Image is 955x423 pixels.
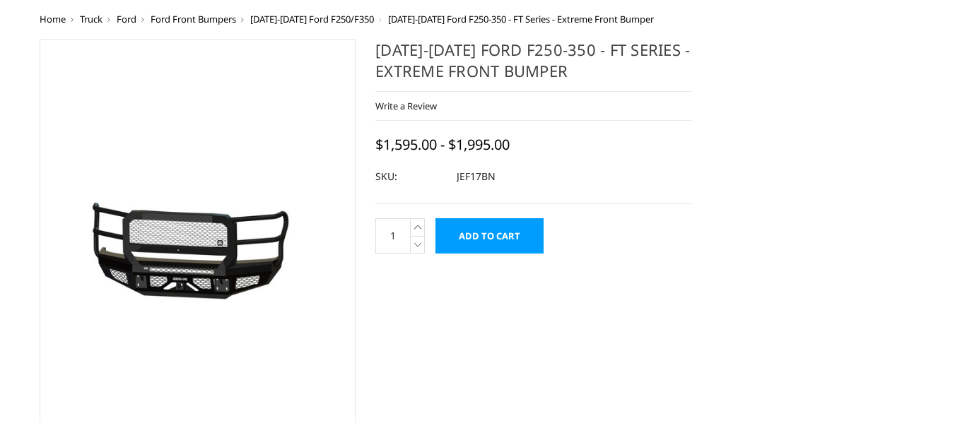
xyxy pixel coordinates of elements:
[40,13,66,25] a: Home
[117,13,136,25] a: Ford
[44,177,352,323] img: 2017-2022 Ford F250-350 - FT Series - Extreme Front Bumper
[457,164,496,189] dd: JEF17BN
[435,218,544,254] input: Add to Cart
[151,13,236,25] a: Ford Front Bumpers
[388,13,654,25] span: [DATE]-[DATE] Ford F250-350 - FT Series - Extreme Front Bumper
[375,135,510,154] span: $1,595.00 - $1,995.00
[250,13,374,25] a: [DATE]-[DATE] Ford F250/F350
[375,39,692,92] h1: [DATE]-[DATE] Ford F250-350 - FT Series - Extreme Front Bumper
[375,164,446,189] dt: SKU:
[80,13,102,25] a: Truck
[375,100,437,112] a: Write a Review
